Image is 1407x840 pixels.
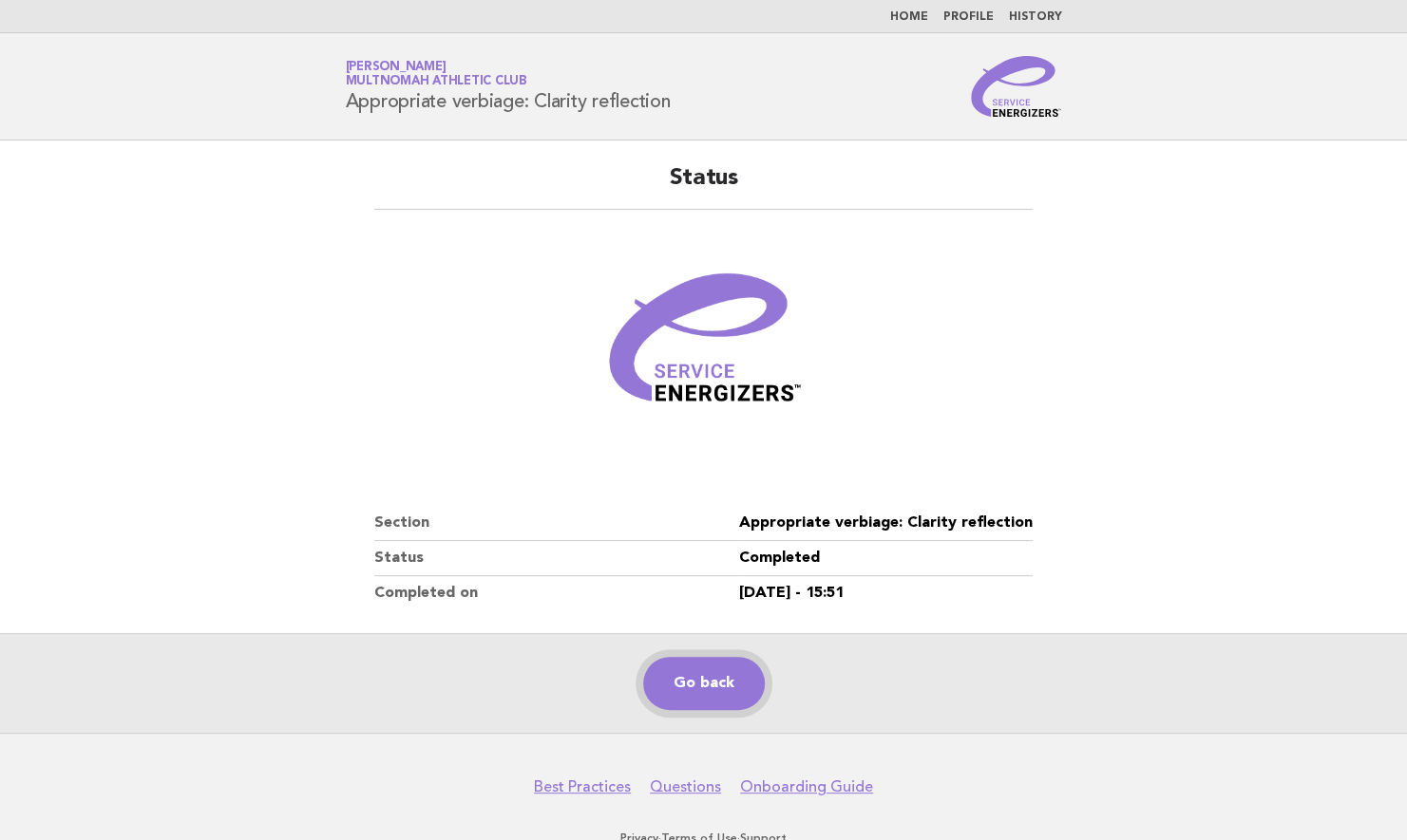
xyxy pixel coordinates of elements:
[643,657,765,710] a: Go back
[374,541,739,576] dt: Status
[739,541,1033,576] dd: Completed
[374,506,739,541] dt: Section
[650,777,721,796] a: Questions
[739,506,1033,541] dd: Appropriate verbiage: Clarity reflection
[346,62,671,111] h1: Appropriate verbiage: Clarity reflection
[374,163,1033,210] h2: Status
[740,777,873,796] a: Onboarding Guide
[943,11,994,23] a: Profile
[739,576,1033,610] dd: [DATE] - 15:51
[534,777,631,796] a: Best Practices
[346,76,527,88] span: Multnomah Athletic Club
[890,11,928,23] a: Home
[374,576,739,610] dt: Completed on
[346,61,527,87] a: [PERSON_NAME]Multnomah Athletic Club
[1009,11,1062,23] a: History
[590,233,818,460] img: Verified
[971,56,1062,117] img: Service Energizers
